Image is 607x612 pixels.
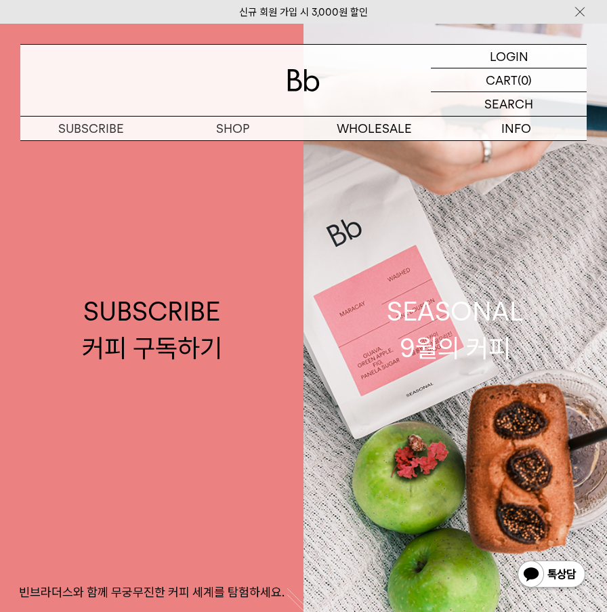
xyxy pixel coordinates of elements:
[387,293,524,365] div: SEASONAL 9월의 커피
[303,117,445,140] p: WHOLESALE
[431,68,587,92] a: CART (0)
[287,69,320,91] img: 로고
[518,68,532,91] p: (0)
[239,6,368,18] a: 신규 회원 가입 시 3,000원 할인
[82,293,222,365] div: SUBSCRIBE 커피 구독하기
[484,92,533,116] p: SEARCH
[490,45,528,68] p: LOGIN
[445,117,587,140] p: INFO
[162,117,303,140] a: SHOP
[486,68,518,91] p: CART
[431,45,587,68] a: LOGIN
[516,559,587,592] img: 카카오톡 채널 1:1 채팅 버튼
[20,117,162,140] a: SUBSCRIBE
